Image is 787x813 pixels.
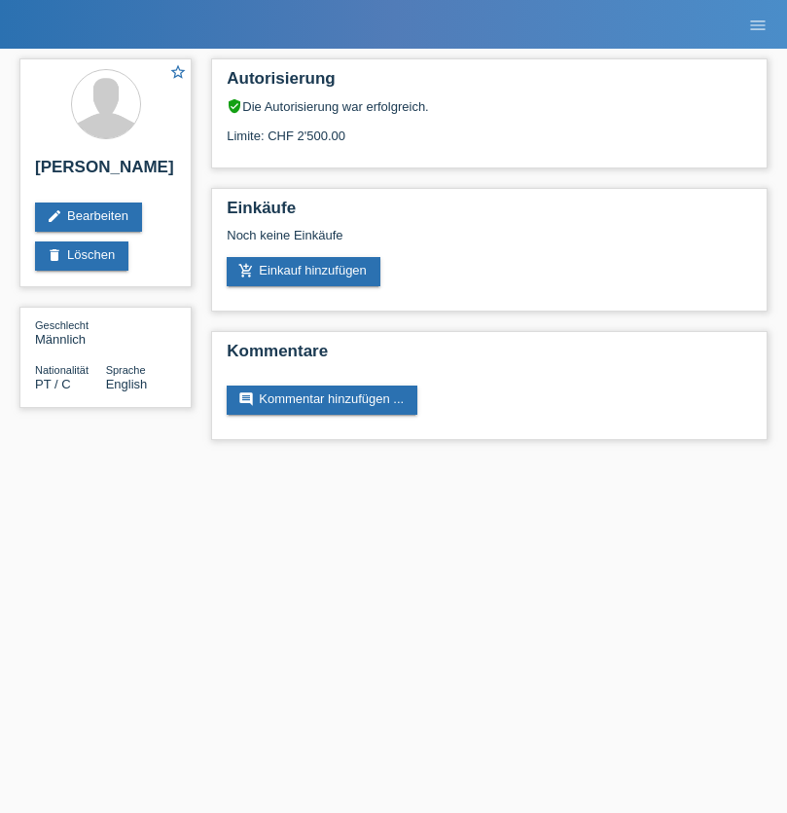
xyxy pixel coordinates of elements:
[748,16,768,35] i: menu
[227,342,752,371] h2: Kommentare
[47,208,62,224] i: edit
[35,241,128,271] a: deleteLöschen
[227,257,380,286] a: add_shopping_cartEinkauf hinzufügen
[227,98,752,114] div: Die Autorisierung war erfolgreich.
[227,199,752,228] h2: Einkäufe
[227,386,417,415] a: commentKommentar hinzufügen ...
[35,317,106,347] div: Männlich
[35,158,176,187] h2: [PERSON_NAME]
[227,98,242,114] i: verified_user
[35,319,89,331] span: Geschlecht
[738,18,777,30] a: menu
[35,364,89,376] span: Nationalität
[47,247,62,263] i: delete
[227,69,752,98] h2: Autorisierung
[35,203,142,232] a: editBearbeiten
[169,63,187,81] i: star_border
[35,377,71,391] span: Portugal / C / 08.03.1979
[227,114,752,143] div: Limite: CHF 2'500.00
[169,63,187,84] a: star_border
[238,263,254,278] i: add_shopping_cart
[227,228,752,257] div: Noch keine Einkäufe
[106,377,148,391] span: English
[238,391,254,407] i: comment
[106,364,146,376] span: Sprache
